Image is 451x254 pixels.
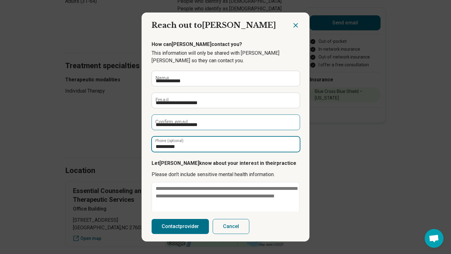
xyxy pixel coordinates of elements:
[213,219,249,234] button: Cancel
[152,21,276,30] span: Reach out to [PERSON_NAME]
[152,41,299,48] p: How can [PERSON_NAME] contact you?
[152,49,299,64] p: This information will only be shared with [PERSON_NAME] [PERSON_NAME] so they can contact you.
[152,160,299,167] p: Let [PERSON_NAME] know about your interest in their practice
[292,22,299,29] button: Close dialog
[155,76,169,81] label: Name
[155,119,188,124] label: Confirm email
[155,139,184,143] label: Phone (optional)
[152,171,299,178] p: Please don’t include sensitive mental health information.
[152,219,209,234] button: Contactprovider
[155,98,168,103] label: Email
